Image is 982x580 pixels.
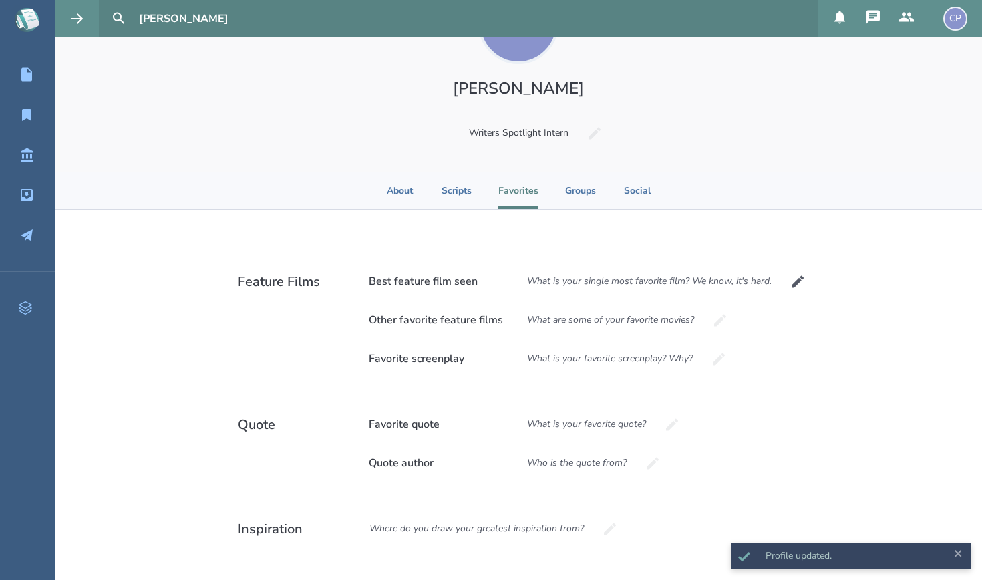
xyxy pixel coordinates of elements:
h2: Feature Films [238,273,358,370]
li: Favorites [498,172,538,209]
li: Social [623,172,652,209]
div: Profile updated. [758,543,946,569]
h2: Favorite quote [369,417,516,432]
div: CP [943,7,967,31]
h1: [PERSON_NAME] [395,78,641,99]
div: What is your favorite screenplay? Why? [516,341,704,377]
div: Writers Spotlight Intern [458,115,580,151]
div: Where do you draw your greatest inspiration from? [358,511,595,547]
h2: Favorite screenplay [369,351,516,366]
div: Who is the quote from? [516,445,638,481]
h2: Other favorite feature films [369,313,516,327]
h2: Best feature film seen [369,274,516,289]
h2: Quote author [369,456,516,470]
li: About [385,172,415,209]
div: What is your single most favorite film? We know, it's hard. [516,263,783,299]
h2: Inspiration [238,520,358,538]
li: Scripts [442,172,472,209]
h2: Quote [238,416,358,474]
li: Groups [565,172,596,209]
div: What are some of your favorite movies? [516,302,705,338]
div: What is your favorite quote? [516,406,657,442]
